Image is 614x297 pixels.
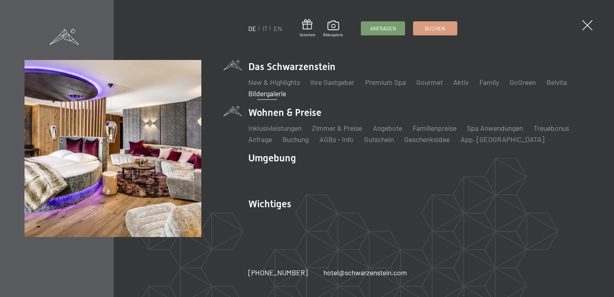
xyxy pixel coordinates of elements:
a: Bildergalerie [248,89,286,98]
span: [PHONE_NUMBER] [248,268,308,277]
a: Treuebonus [534,124,569,132]
a: [PHONE_NUMBER] [248,268,308,278]
span: Bildergalerie [323,33,343,37]
span: Gutschein [300,33,315,37]
a: Inklusivleistungen [248,124,301,132]
a: hotel@schwarzenstein.com [323,268,407,278]
a: Aktiv [453,78,469,87]
a: Anfrage [248,135,272,144]
a: New & Highlights [248,78,300,87]
a: Family [479,78,499,87]
a: Spa Anwendungen [467,124,523,132]
a: Gutschein [364,135,394,144]
a: Anfragen [361,22,405,35]
a: Buchung [282,135,309,144]
a: Premium Spa [365,78,406,87]
a: Geschenksidee [404,135,450,144]
a: EN [274,25,282,32]
span: Anfragen [370,25,396,32]
a: Familienpreise [413,124,456,132]
span: Buchen [425,25,445,32]
a: Gutschein [300,19,315,37]
a: App. [GEOGRAPHIC_DATA] [460,135,544,144]
a: Buchen [413,22,457,35]
a: Belvita [546,78,567,87]
a: Zimmer & Preise [312,124,362,132]
a: DE [248,25,256,32]
a: AGBs - Info [319,135,354,144]
a: Gourmet [416,78,443,87]
a: IT [262,25,268,32]
a: GoGreen [510,78,536,87]
a: Bildergalerie [323,21,343,37]
a: Ihre Gastgeber [310,78,354,87]
a: Angebote [373,124,402,132]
